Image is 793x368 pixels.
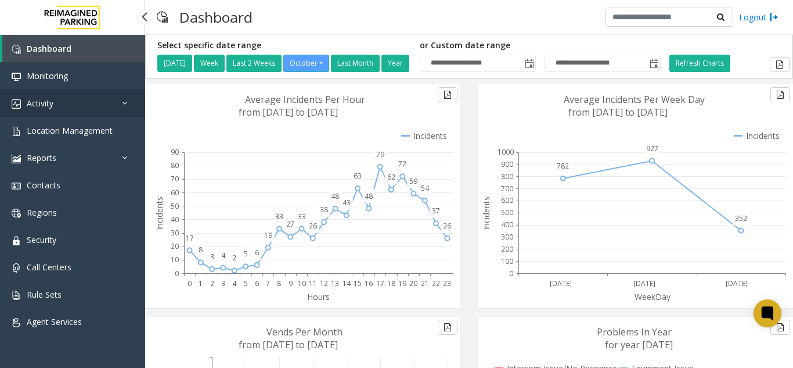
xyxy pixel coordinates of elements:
[501,232,513,242] text: 300
[171,188,179,198] text: 60
[283,55,329,72] button: October
[12,236,21,245] img: 'icon'
[635,291,671,302] text: WeekDay
[12,291,21,300] img: 'icon'
[27,125,113,136] span: Location Management
[432,206,440,216] text: 37
[210,278,214,288] text: 2
[171,147,179,157] text: 90
[188,278,192,288] text: 0
[409,176,417,186] text: 59
[443,221,451,231] text: 26
[12,45,21,54] img: 'icon'
[770,57,790,72] button: Export to pdf
[320,205,328,215] text: 38
[157,3,168,31] img: pageIcon
[171,215,179,224] text: 40
[770,87,790,102] button: Export to pdf
[239,338,338,351] text: from [DATE] to [DATE]
[194,55,225,72] button: Week
[522,55,535,72] span: Toggle popup
[275,212,283,221] text: 33
[501,184,513,194] text: 700
[171,241,179,251] text: 20
[266,326,343,338] text: Vends Per Month
[221,251,226,260] text: 4
[376,278,384,288] text: 17
[244,249,248,259] text: 5
[501,220,513,230] text: 400
[343,198,351,208] text: 43
[27,234,56,245] span: Security
[501,195,513,205] text: 600
[501,172,513,181] text: 800
[550,278,572,288] text: [DATE]
[568,106,668,119] text: from [DATE] to [DATE]
[226,55,282,72] button: Last 2 Weeks
[245,93,365,106] text: Average Incidents Per Hour
[174,3,258,31] h3: Dashboard
[735,213,747,223] text: 352
[420,41,661,51] h5: or Custom date range
[12,154,21,163] img: 'icon'
[354,171,362,181] text: 63
[27,207,57,218] span: Regions
[557,161,569,171] text: 782
[498,147,514,157] text: 1000
[647,55,660,72] span: Toggle popup
[387,278,395,288] text: 18
[210,252,214,262] text: 3
[27,43,71,54] span: Dashboard
[12,318,21,327] img: 'icon'
[669,55,730,72] button: Refresh Charts
[438,87,457,102] button: Export to pdf
[769,11,778,23] img: logout
[331,55,380,72] button: Last Month
[331,278,339,288] text: 13
[175,269,179,278] text: 0
[770,320,790,335] button: Export to pdf
[27,70,68,81] span: Monitoring
[27,152,56,163] span: Reports
[12,209,21,218] img: 'icon'
[264,230,272,240] text: 19
[381,55,409,72] button: Year
[27,316,82,327] span: Agent Services
[509,269,513,278] text: 0
[633,278,655,288] text: [DATE]
[171,201,179,211] text: 50
[12,181,21,191] img: 'icon'
[255,278,259,288] text: 6
[501,208,513,217] text: 500
[232,278,237,288] text: 4
[171,255,179,265] text: 10
[27,180,60,191] span: Contacts
[239,106,338,119] text: from [DATE] to [DATE]
[421,278,429,288] text: 21
[12,127,21,136] img: 'icon'
[221,278,225,288] text: 3
[298,278,306,288] text: 10
[277,278,281,288] text: 8
[199,245,203,255] text: 8
[739,11,778,23] a: Logout
[501,256,513,266] text: 100
[286,219,294,229] text: 27
[157,55,192,72] button: [DATE]
[365,191,373,201] text: 48
[244,278,248,288] text: 5
[157,41,411,51] h5: Select specific date range
[605,338,673,351] text: for year [DATE]
[171,160,179,170] text: 80
[289,278,293,288] text: 9
[307,291,330,302] text: Hours
[376,149,384,159] text: 79
[309,221,317,231] text: 26
[320,278,328,288] text: 12
[398,278,406,288] text: 19
[365,278,373,288] text: 16
[309,278,317,288] text: 11
[443,278,451,288] text: 23
[343,278,351,288] text: 14
[646,144,658,153] text: 927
